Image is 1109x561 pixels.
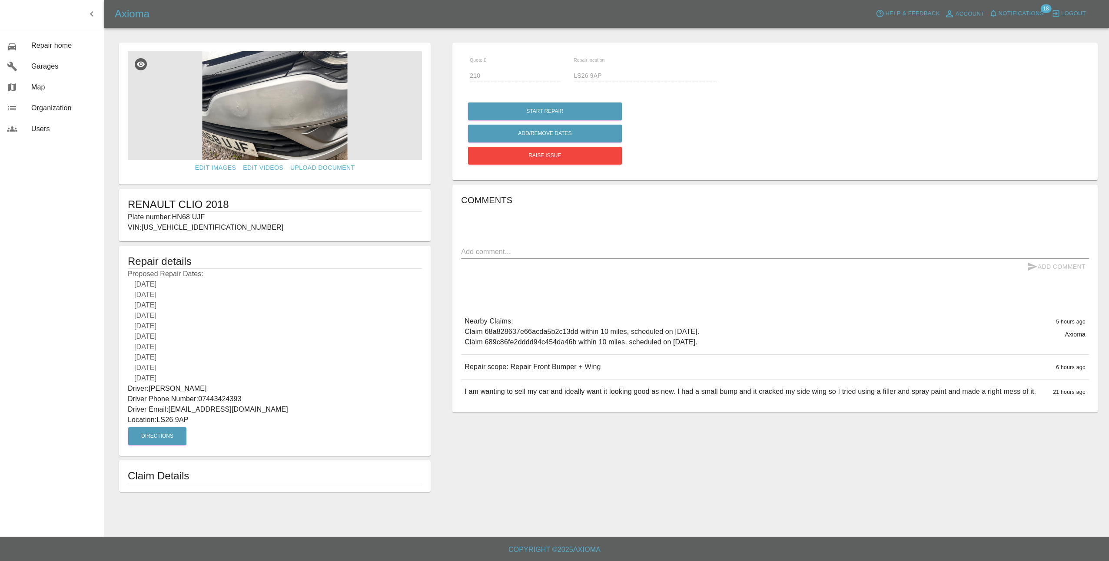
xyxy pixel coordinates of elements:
span: Organization [31,103,97,113]
p: Location: LS26 9AP [128,415,422,425]
h6: Copyright © 2025 Axioma [7,544,1102,556]
img: 0d85f29d-b713-4d77-86c1-3f6f6ee5a36d [128,51,422,160]
h1: RENAULT CLIO 2018 [128,198,422,211]
button: Notifications [987,7,1046,20]
span: 21 hours ago [1053,389,1086,395]
div: [DATE] [128,321,422,331]
button: Start Repair [468,102,622,120]
p: Repair scope: Repair Front Bumper + Wing [465,362,601,372]
p: Driver Email: [EMAIL_ADDRESS][DOMAIN_NAME] [128,404,422,415]
h1: Claim Details [128,469,422,483]
span: Account [956,9,985,19]
span: Map [31,82,97,92]
span: Repair location [574,57,605,63]
a: Upload Document [287,160,358,176]
h5: Axioma [115,7,149,21]
span: Help & Feedback [885,9,940,19]
div: [DATE] [128,290,422,300]
span: 6 hours ago [1056,364,1086,370]
div: [DATE] [128,331,422,342]
span: 18 [1040,4,1051,13]
div: [DATE] [128,363,422,373]
button: Logout [1049,7,1088,20]
span: 5 hours ago [1056,319,1086,325]
div: [DATE] [128,352,422,363]
p: Axioma [1065,330,1086,339]
button: Help & Feedback [873,7,942,20]
span: Garages [31,61,97,72]
div: [DATE] [128,310,422,321]
h5: Repair details [128,254,422,268]
span: Repair home [31,40,97,51]
button: Directions [128,427,186,445]
div: [DATE] [128,279,422,290]
span: Notifications [999,9,1044,19]
div: [DATE] [128,342,422,352]
p: Nearby Claims: Claim 68a828637e66acda5b2c13dd within 10 miles, scheduled on [DATE]. Claim 689c86f... [465,316,699,347]
span: Quote £ [470,57,486,63]
p: Driver Phone Number: 07443424393 [128,394,422,404]
a: Account [942,7,987,21]
button: Raise issue [468,147,622,165]
p: VIN: [US_VEHICLE_IDENTIFICATION_NUMBER] [128,222,422,233]
p: I am wanting to sell my car and ideally want it looking good as new. I had a small bump and it cr... [465,386,1036,397]
button: Add/Remove Dates [468,125,622,142]
div: [DATE] [128,300,422,310]
h6: Comments [461,193,1089,207]
a: Edit Videos [239,160,287,176]
span: Users [31,124,97,134]
span: Logout [1061,9,1086,19]
p: Proposed Repair Dates: [128,269,422,383]
p: Plate number: HN68 UJF [128,212,422,222]
a: Edit Images [192,160,239,176]
div: [DATE] [128,373,422,383]
p: Driver: [PERSON_NAME] [128,383,422,394]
